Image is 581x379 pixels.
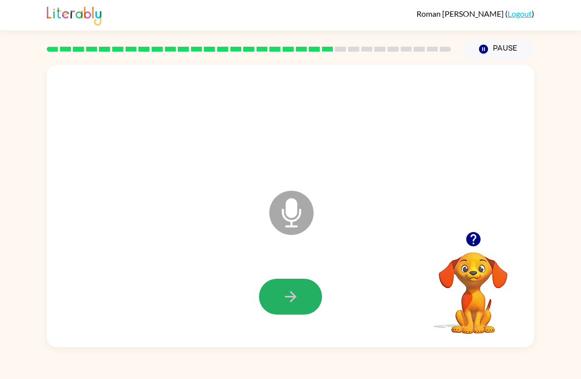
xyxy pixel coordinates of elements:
div: ( ) [417,9,534,18]
video: Your browser must support playing .mp4 files to use Literably. Please try using another browser. [424,237,522,335]
span: Roman [PERSON_NAME] [417,9,505,18]
button: Pause [463,38,534,60]
img: Literably [47,4,101,26]
a: Logout [508,9,532,18]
